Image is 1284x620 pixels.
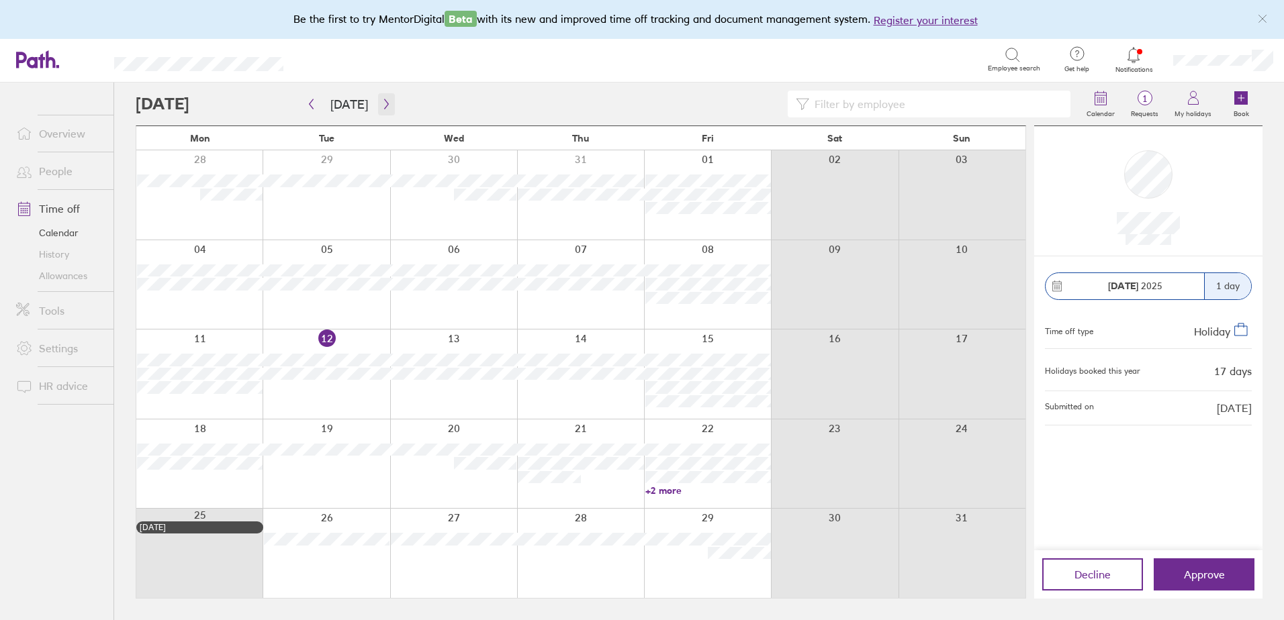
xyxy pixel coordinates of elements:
a: Tools [5,297,113,324]
span: Get help [1055,65,1099,73]
div: 1 day [1204,273,1251,299]
div: Search [320,53,354,65]
a: Time off [5,195,113,222]
a: HR advice [5,372,113,399]
div: Time off type [1045,321,1093,338]
a: My holidays [1166,83,1220,125]
label: My holidays [1166,106,1220,118]
strong: [DATE] [1108,280,1138,292]
span: Submitted on [1045,402,1094,414]
a: Allowances [5,265,113,287]
input: Filter by employee [809,91,1062,117]
a: Settings [5,335,113,362]
a: History [5,244,113,265]
a: Book [1220,83,1263,125]
button: Approve [1154,558,1254,590]
span: Sat [827,133,842,144]
span: Wed [444,133,464,144]
label: Requests [1123,106,1166,118]
span: Thu [572,133,589,144]
span: Decline [1074,568,1111,580]
a: +2 more [645,484,771,497]
span: Mon [190,133,210,144]
span: Tue [319,133,334,144]
label: Book [1226,106,1257,118]
span: Notifications [1112,66,1156,74]
span: [DATE] [1217,402,1252,414]
span: Employee search [988,64,1040,72]
label: Calendar [1079,106,1123,118]
button: [DATE] [320,93,379,115]
div: Be the first to try MentorDigital with its new and improved time off tracking and document manage... [293,11,991,28]
div: Holidays booked this year [1045,366,1140,376]
span: Approve [1184,568,1225,580]
div: [DATE] [140,523,260,532]
button: Decline [1042,558,1143,590]
a: 1Requests [1123,83,1166,125]
span: 1 [1123,93,1166,104]
span: Beta [445,11,477,27]
div: 17 days [1214,365,1252,377]
span: 2025 [1108,280,1162,291]
span: Sun [953,133,970,144]
span: Holiday [1194,324,1230,338]
button: Register your interest [874,12,978,28]
a: Calendar [5,222,113,244]
a: People [5,158,113,185]
a: Calendar [1079,83,1123,125]
a: Notifications [1112,46,1156,74]
span: Fri [702,133,714,144]
a: Overview [5,120,113,147]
